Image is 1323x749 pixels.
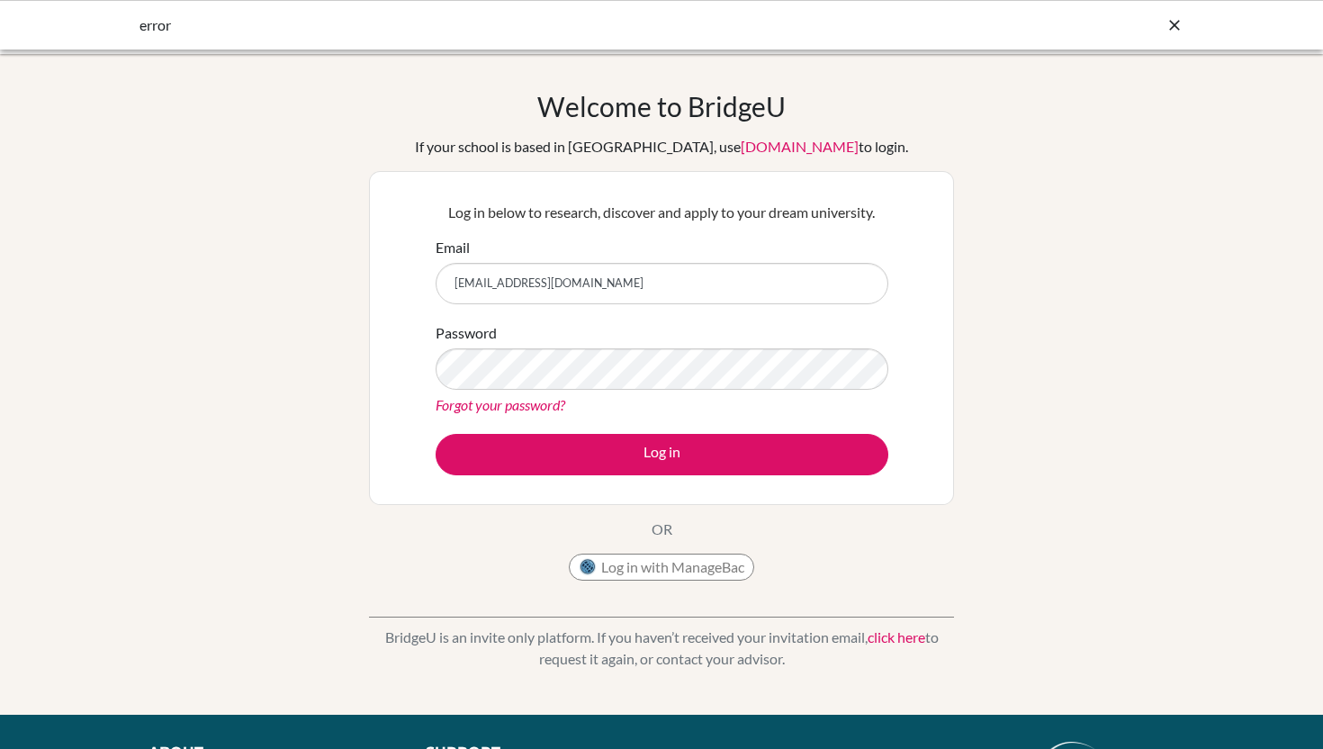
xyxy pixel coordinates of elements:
[369,627,954,670] p: BridgeU is an invite only platform. If you haven’t received your invitation email, to request it ...
[415,136,908,158] div: If your school is based in [GEOGRAPHIC_DATA], use to login.
[868,628,925,645] a: click here
[569,554,754,581] button: Log in with ManageBac
[436,434,888,475] button: Log in
[652,519,672,540] p: OR
[537,90,786,122] h1: Welcome to BridgeU
[139,14,913,36] div: error
[436,322,497,344] label: Password
[436,396,565,413] a: Forgot your password?
[436,237,470,258] label: Email
[741,138,859,155] a: [DOMAIN_NAME]
[436,202,888,223] p: Log in below to research, discover and apply to your dream university.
